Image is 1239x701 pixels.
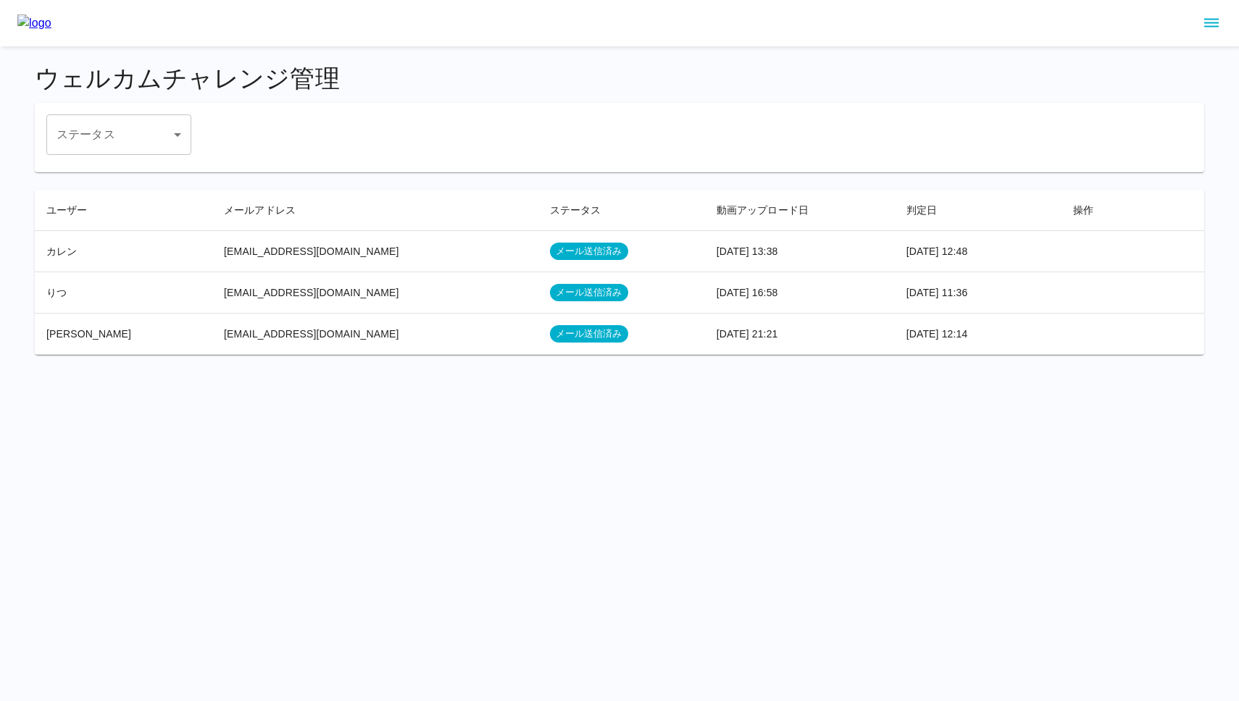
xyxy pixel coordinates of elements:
td: [DATE] 12:48 [895,230,1061,272]
td: [DATE] 11:36 [895,272,1061,313]
td: [EMAIL_ADDRESS][DOMAIN_NAME] [212,313,538,354]
button: sidemenu [1199,11,1224,35]
th: 判定日 [895,190,1061,231]
td: [DATE] 21:21 [705,313,895,354]
div: ​ [46,114,191,155]
h4: ウェルカムチャレンジ管理 [35,64,1204,94]
th: ステータス [538,190,705,231]
span: メール送信済み [550,245,628,259]
th: ユーザー [35,190,212,231]
td: [EMAIL_ADDRESS][DOMAIN_NAME] [212,272,538,313]
td: [DATE] 16:58 [705,272,895,313]
td: りつ [35,272,212,313]
td: [DATE] 13:38 [705,230,895,272]
td: [DATE] 12:14 [895,313,1061,354]
th: メールアドレス [212,190,538,231]
span: メール送信済み [550,327,628,341]
th: 動画アップロード日 [705,190,895,231]
td: [EMAIL_ADDRESS][DOMAIN_NAME] [212,230,538,272]
img: logo [17,14,51,32]
th: 操作 [1061,190,1204,231]
td: カレン [35,230,212,272]
span: メール送信済み [550,286,628,300]
td: [PERSON_NAME] [35,313,212,354]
